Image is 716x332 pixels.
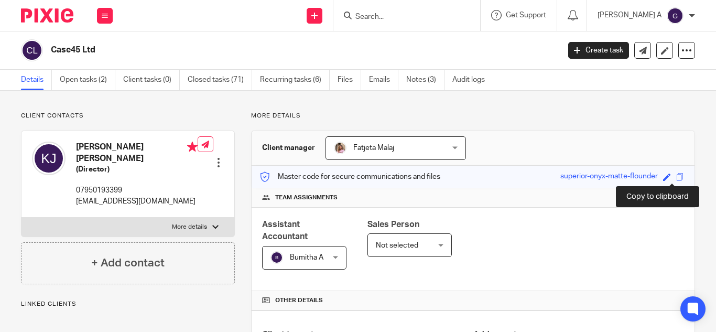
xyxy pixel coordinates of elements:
[251,112,695,120] p: More details
[270,251,283,264] img: svg%3E
[275,296,323,305] span: Other details
[259,172,440,182] p: Master code for secure communications and files
[262,143,315,153] h3: Client manager
[187,142,198,152] i: Primary
[560,171,658,183] div: superior-onyx-matte-flounder
[667,7,684,24] img: svg%3E
[369,70,398,90] a: Emails
[188,70,252,90] a: Closed tasks (71)
[260,70,330,90] a: Recurring tasks (6)
[353,144,394,152] span: Fatjeta Malaj
[21,300,235,308] p: Linked clients
[334,142,346,154] img: MicrosoftTeams-image%20(5).png
[76,185,198,196] p: 07950193399
[598,10,661,20] p: [PERSON_NAME] A
[60,70,115,90] a: Open tasks (2)
[51,45,452,56] h2: Case45 Ltd
[76,142,198,164] h4: [PERSON_NAME] [PERSON_NAME]
[123,70,180,90] a: Client tasks (0)
[32,142,66,175] img: svg%3E
[452,70,493,90] a: Audit logs
[21,70,52,90] a: Details
[506,12,546,19] span: Get Support
[354,13,449,22] input: Search
[367,220,419,229] span: Sales Person
[21,39,43,61] img: svg%3E
[376,242,418,249] span: Not selected
[275,194,338,202] span: Team assignments
[76,196,198,207] p: [EMAIL_ADDRESS][DOMAIN_NAME]
[91,255,165,271] h4: + Add contact
[290,254,323,261] span: Bumitha A
[338,70,361,90] a: Files
[21,112,235,120] p: Client contacts
[76,164,198,175] h5: (Director)
[262,220,308,241] span: Assistant Accountant
[406,70,444,90] a: Notes (3)
[568,42,629,59] a: Create task
[172,223,207,231] p: More details
[21,8,73,23] img: Pixie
